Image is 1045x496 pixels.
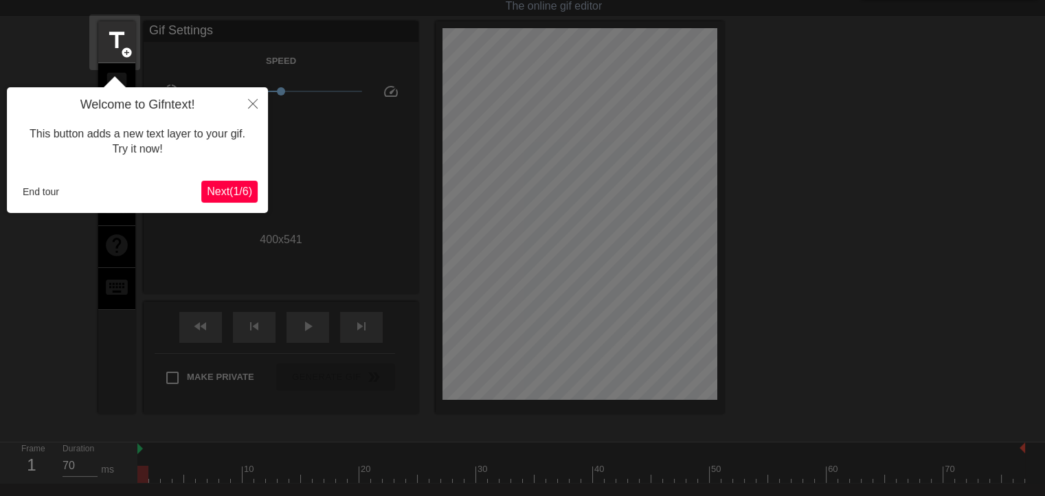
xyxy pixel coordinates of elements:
h4: Welcome to Gifntext! [17,98,258,113]
button: End tour [17,181,65,202]
button: Close [238,87,268,119]
button: Next [201,181,258,203]
div: This button adds a new text layer to your gif. Try it now! [17,113,258,171]
span: Next ( 1 / 6 ) [207,185,252,197]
